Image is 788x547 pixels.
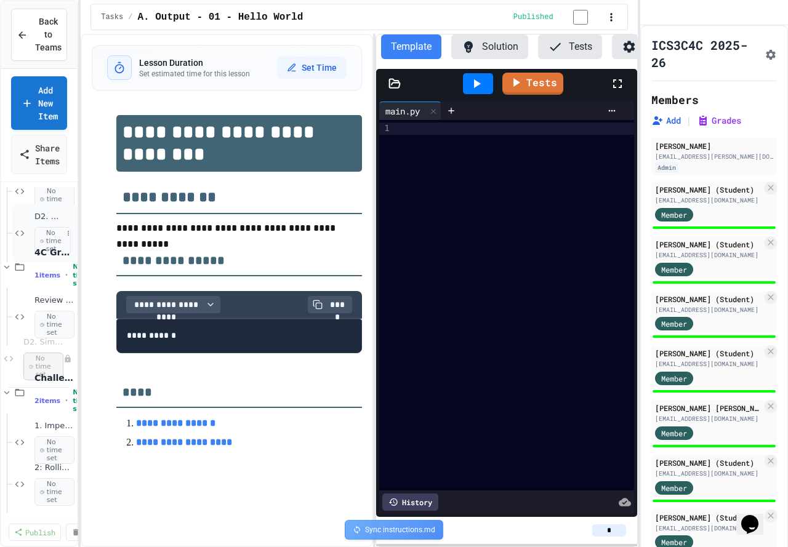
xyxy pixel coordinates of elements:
span: Member [661,482,687,493]
span: A. Output - 01 - Hello World [137,10,303,25]
span: No time set [34,436,74,465]
span: 4C Grade12s ONLY [34,247,74,258]
div: [EMAIL_ADDRESS][DOMAIN_NAME] [655,414,762,423]
span: • [65,270,68,280]
div: main.py [379,105,426,118]
span: Member [661,264,687,275]
div: [PERSON_NAME] (Student) [655,457,762,468]
span: No time set [73,388,90,413]
div: Unpublished [63,354,72,363]
div: [PERSON_NAME] [655,140,773,151]
h1: ICS3C4C 2025-26 [651,36,760,71]
div: Admin [655,162,678,173]
iframe: chat widget [736,498,776,535]
span: • [65,396,68,405]
span: Review Assignment [34,295,74,306]
input: publish toggle [558,10,603,25]
a: Tests [502,73,563,95]
button: Set Time [277,57,347,79]
button: Tests [538,34,602,59]
div: Sync instructions.md [345,520,443,540]
div: [EMAIL_ADDRESS][DOMAIN_NAME] [655,359,762,369]
div: [EMAIL_ADDRESS][DOMAIN_NAME] [655,250,762,260]
h3: Lesson Duration [139,57,250,69]
div: main.py [379,102,441,120]
span: / [128,12,132,22]
span: Published [513,12,553,22]
div: 1 [379,122,392,135]
button: Settings [612,34,688,59]
div: [PERSON_NAME] [PERSON_NAME] (Student) [655,402,762,413]
button: Template [381,34,441,59]
div: [PERSON_NAME] (Student) [655,184,762,195]
h2: Members [651,91,699,108]
span: Tasks [101,12,123,22]
span: 1. Imperial Measures [34,421,74,431]
a: Delete [66,524,114,541]
button: Add [651,114,681,127]
span: No time set [34,185,74,214]
span: 1 items [34,271,60,279]
span: No time set [73,263,90,287]
a: Share Items [11,135,67,174]
span: D2. Simple Chatbot [34,212,62,222]
span: No time set [34,478,74,506]
span: D2. Simple Chatbot [23,337,63,348]
span: No time set [23,353,63,381]
button: More options [62,227,74,239]
div: [EMAIL_ADDRESS][PERSON_NAME][DOMAIN_NAME] [655,152,773,161]
div: [PERSON_NAME] (Student) [655,293,762,305]
div: [PERSON_NAME] (Student) [655,512,762,523]
span: | [686,113,692,128]
div: [EMAIL_ADDRESS][DOMAIN_NAME] [655,305,762,314]
span: No time set [34,227,71,255]
span: Back to Teams [35,15,62,54]
button: Solution [451,34,528,59]
button: Assignment Settings [765,46,777,61]
div: Content is published and visible to students [513,9,603,25]
button: Back to Teams [11,9,67,61]
span: Member [661,373,687,384]
span: Member [661,209,687,220]
div: [PERSON_NAME] (Student) [655,348,762,359]
span: 2: Rolling out the Red Carpet [34,463,74,473]
div: [EMAIL_ADDRESS][DOMAIN_NAME] [655,524,762,533]
a: Publish [9,524,61,541]
span: Challenges [34,372,74,383]
div: [EMAIL_ADDRESS][DOMAIN_NAME] [655,469,762,478]
span: No time set [34,311,74,339]
div: History [382,493,438,511]
span: Member [661,428,687,439]
div: [PERSON_NAME] (Student) [655,239,762,250]
a: Add New Item [11,76,67,130]
span: Member [661,318,687,329]
span: 2 items [34,397,60,405]
div: [EMAIL_ADDRESS][DOMAIN_NAME] [655,196,762,205]
button: Grades [697,114,741,127]
p: Set estimated time for this lesson [139,69,250,79]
